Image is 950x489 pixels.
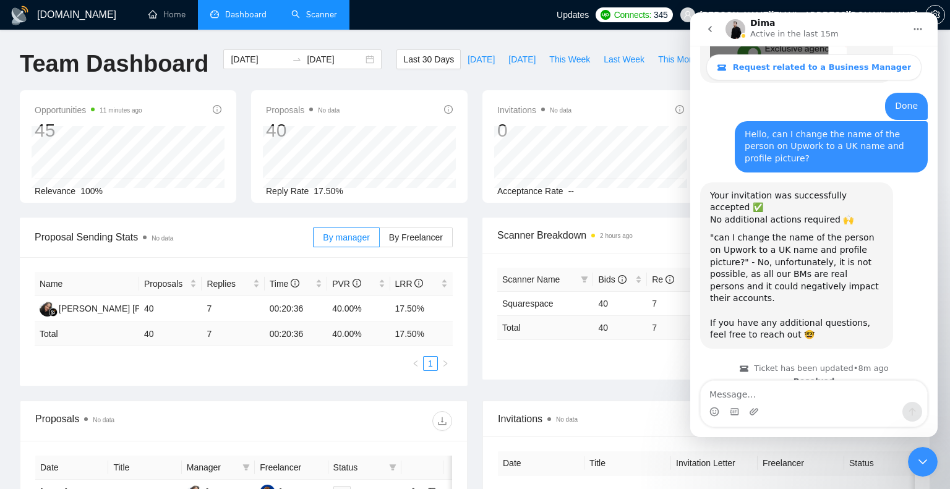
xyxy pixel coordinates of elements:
[187,461,237,474] span: Manager
[497,103,571,117] span: Invitations
[432,411,452,431] button: download
[568,186,574,196] span: --
[468,53,495,66] span: [DATE]
[35,272,139,296] th: Name
[240,458,252,477] span: filter
[423,356,438,371] li: 1
[35,322,139,346] td: Total
[671,451,758,475] th: Invitation Letter
[618,275,627,284] span: info-circle
[647,315,701,339] td: 7
[108,456,181,480] th: Title
[597,49,651,69] button: Last Week
[598,274,626,284] span: Bids
[502,49,542,69] button: [DATE]
[292,54,302,64] span: swap-right
[557,10,589,20] span: Updates
[424,357,437,370] a: 1
[213,105,221,114] span: info-circle
[390,322,453,346] td: 17.50 %
[139,296,202,322] td: 40
[412,360,419,367] span: left
[40,303,212,313] a: LA[PERSON_NAME] [PERSON_NAME] B
[461,49,502,69] button: [DATE]
[266,186,309,196] span: Reply Rate
[683,11,692,19] span: user
[202,296,264,322] td: 7
[35,229,313,245] span: Proposal Sending Stats
[231,53,287,66] input: Start date
[35,456,108,480] th: Date
[395,279,424,289] span: LRR
[408,356,423,371] li: Previous Page
[690,12,938,437] iframe: Intercom live chat
[651,49,708,69] button: This Month
[139,272,202,296] th: Proposals
[444,105,453,114] span: info-circle
[270,279,299,289] span: Time
[202,272,264,296] th: Replies
[675,105,684,114] span: info-circle
[408,356,423,371] button: left
[307,53,363,66] input: End date
[508,53,536,66] span: [DATE]
[148,9,186,20] a: homeHome
[35,186,75,196] span: Relevance
[144,277,187,291] span: Proposals
[844,451,931,475] th: Status
[593,315,647,339] td: 40
[502,299,554,308] a: Squarespace
[266,103,340,117] span: Proposals
[255,456,328,480] th: Freelancer
[403,53,454,66] span: Last 30 Days
[182,456,255,480] th: Manager
[550,107,571,114] span: No data
[647,291,701,315] td: 7
[926,10,944,20] span: setting
[497,227,915,243] span: Scanner Breakdown
[225,9,267,20] span: Dashboard
[40,301,55,317] img: LA
[925,5,945,25] button: setting
[556,416,578,423] span: No data
[925,10,945,20] a: setting
[442,360,449,367] span: right
[35,411,244,431] div: Proposals
[389,232,443,242] span: By Freelancer
[593,291,647,315] td: 40
[210,10,219,19] span: dashboard
[414,279,423,287] span: info-circle
[600,232,633,239] time: 2 hours ago
[498,411,915,427] span: Invitations
[353,279,361,287] span: info-circle
[292,54,302,64] span: to
[665,275,674,284] span: info-circle
[502,274,560,284] span: Scanner Name
[314,186,343,196] span: 17.50%
[614,8,651,22] span: Connects:
[327,322,390,346] td: 40.00 %
[265,322,327,346] td: 00:20:36
[584,451,671,475] th: Title
[49,308,58,317] img: gigradar-bm.png
[291,9,337,20] a: searchScanner
[908,447,938,477] iframe: Intercom live chat
[327,296,390,322] td: 40.00%
[654,8,667,22] span: 345
[658,53,701,66] span: This Month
